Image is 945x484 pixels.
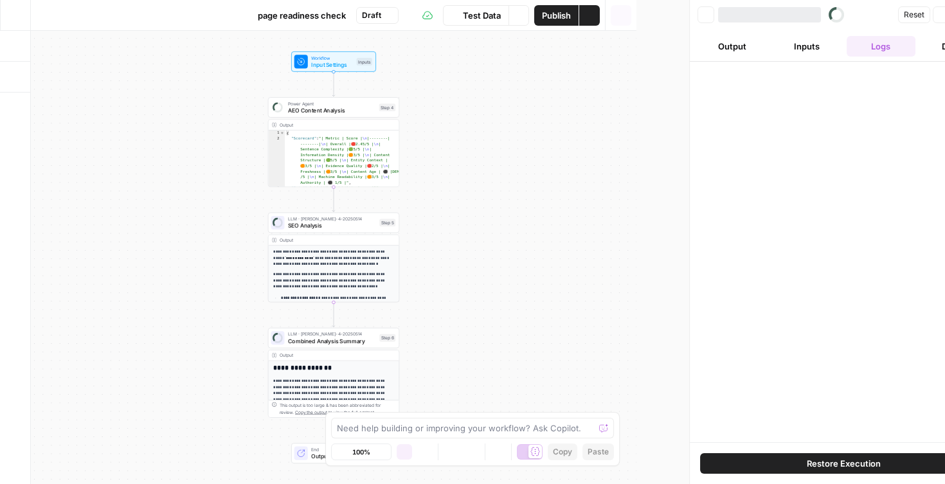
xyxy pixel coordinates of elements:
[268,51,399,72] div: WorkflowInput SettingsInputs
[772,36,842,57] button: Inputs
[311,446,369,453] span: End
[288,337,376,345] span: Combined Analysis Summary
[352,447,370,457] span: 100%
[280,121,376,129] div: Output
[847,36,916,57] button: Logs
[268,97,399,187] div: Power AgentAEO Content AnalysisStep 4Output{ "Scorecard":"| Metric | Score |\n|--------| --------...
[280,237,376,244] div: Output
[898,6,930,23] button: Reset
[443,5,509,26] button: Test Data
[311,452,369,460] span: Output
[288,221,376,229] span: SEO Analysis
[582,444,614,460] button: Paste
[588,446,609,458] span: Paste
[697,36,767,57] button: Output
[807,457,881,470] span: Restore Execution
[288,100,375,107] span: Power Agent
[280,352,376,359] div: Output
[548,444,577,460] button: Copy
[268,443,399,463] div: EndOutput
[332,72,335,96] g: Edge from start to step_4
[295,409,327,415] span: Copy the output
[542,9,571,22] span: Publish
[288,215,376,222] span: LLM · [PERSON_NAME]-4-20250514
[463,9,501,22] span: Test Data
[288,106,375,114] span: AEO Content Analysis
[362,10,381,21] span: Draft
[332,302,335,327] g: Edge from step_5 to step_6
[258,9,346,22] span: page readiness check
[379,334,395,342] div: Step 6
[553,446,572,458] span: Copy
[268,136,285,185] div: 2
[379,103,396,111] div: Step 4
[356,7,399,24] button: Draft
[268,130,285,136] div: 1
[311,55,353,62] span: Workflow
[280,130,284,136] span: Toggle code folding, rows 1 through 4
[379,219,395,226] div: Step 5
[239,5,354,26] button: page readiness check
[904,9,924,21] span: Reset
[288,331,376,338] span: LLM · [PERSON_NAME]-4-20250514
[357,58,372,66] div: Inputs
[534,5,579,26] button: Publish
[332,187,335,211] g: Edge from step_4 to step_5
[311,60,353,69] span: Input Settings
[280,402,396,415] div: This output is too large & has been abbreviated for review. to view the full content.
